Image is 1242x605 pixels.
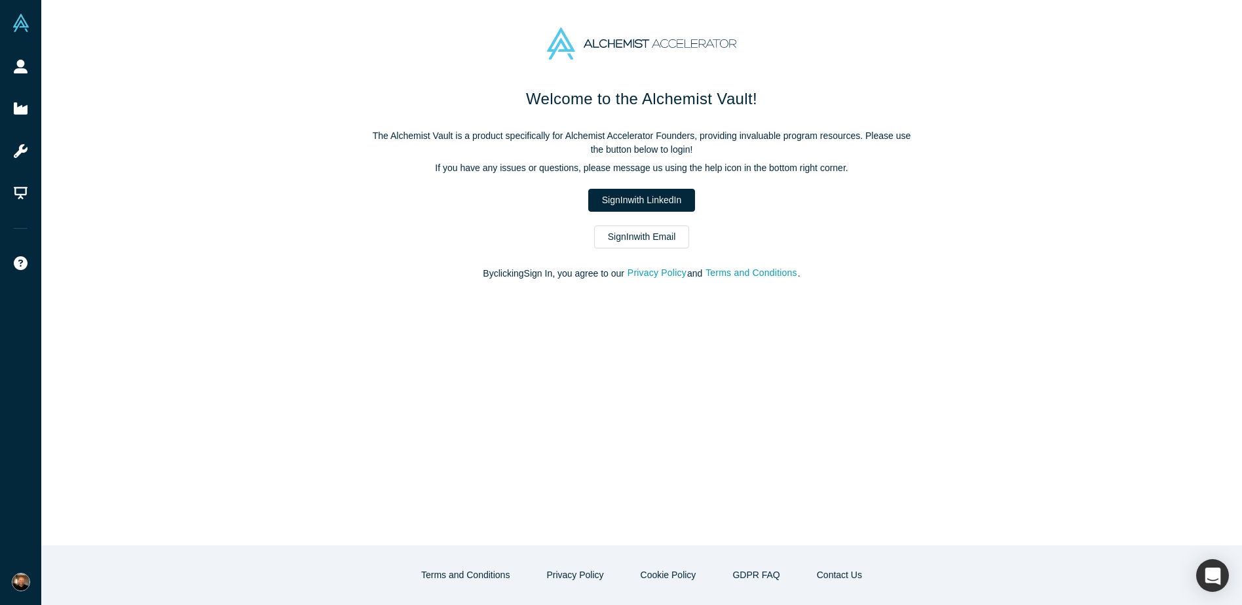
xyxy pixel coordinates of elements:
[803,564,876,587] button: Contact Us
[594,225,690,248] a: SignInwith Email
[627,564,710,587] button: Cookie Policy
[533,564,617,587] button: Privacy Policy
[367,161,917,175] p: If you have any issues or questions, please message us using the help icon in the bottom right co...
[12,573,30,591] img: Jeff Cherkassky's Account
[588,189,695,212] a: SignInwith LinkedIn
[407,564,523,587] button: Terms and Conditions
[367,129,917,157] p: The Alchemist Vault is a product specifically for Alchemist Accelerator Founders, providing inval...
[12,14,30,32] img: Alchemist Vault Logo
[719,564,793,587] a: GDPR FAQ
[627,265,687,281] button: Privacy Policy
[547,28,736,60] img: Alchemist Accelerator Logo
[367,87,917,111] h1: Welcome to the Alchemist Vault!
[367,267,917,281] p: By clicking Sign In , you agree to our and .
[705,265,798,281] button: Terms and Conditions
